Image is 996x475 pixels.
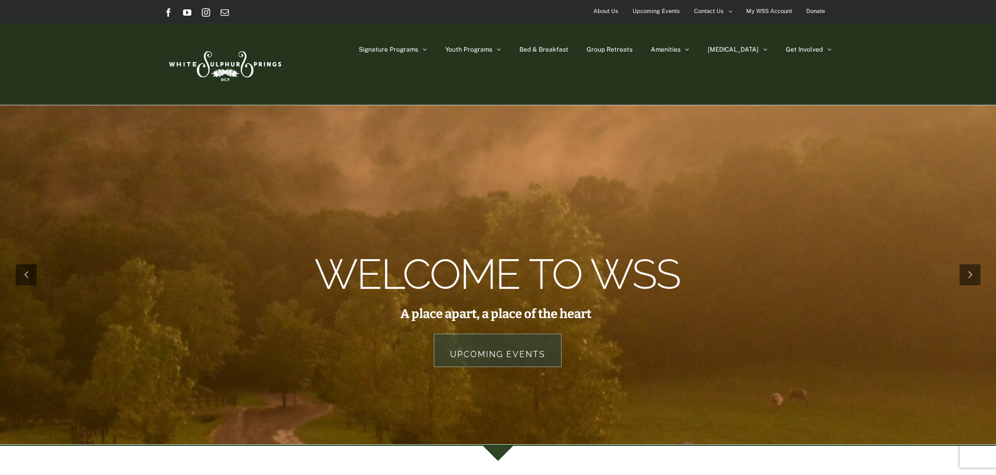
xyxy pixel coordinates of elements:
span: Upcoming Events [633,4,680,19]
span: Get Involved [786,46,823,53]
rs-layer: Welcome to WSS [314,263,680,286]
span: Group Retreats [587,46,633,53]
span: Amenities [651,46,681,53]
a: Upcoming Events [434,334,562,367]
a: [MEDICAL_DATA] [708,23,768,76]
a: Bed & Breakfast [519,23,568,76]
span: Youth Programs [445,46,492,53]
span: About Us [593,4,618,19]
span: Signature Programs [359,46,418,53]
span: Bed & Breakfast [519,46,568,53]
a: Youth Programs [445,23,501,76]
span: My WSS Account [746,4,792,19]
span: Contact Us [694,4,724,19]
rs-layer: A place apart, a place of the heart [400,308,591,320]
span: [MEDICAL_DATA] [708,46,759,53]
a: Get Involved [786,23,832,76]
nav: Main Menu [359,23,832,76]
a: Group Retreats [587,23,633,76]
a: Signature Programs [359,23,427,76]
a: Amenities [651,23,689,76]
span: Donate [806,4,825,19]
img: White Sulphur Springs Logo [164,40,284,89]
